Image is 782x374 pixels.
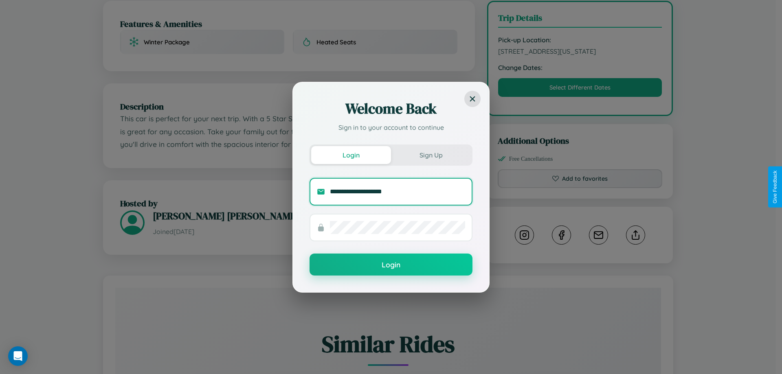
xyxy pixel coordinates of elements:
[310,254,472,276] button: Login
[310,99,472,118] h2: Welcome Back
[310,122,472,132] p: Sign in to your account to continue
[8,346,28,366] div: Open Intercom Messenger
[311,146,391,164] button: Login
[391,146,471,164] button: Sign Up
[772,171,778,203] div: Give Feedback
